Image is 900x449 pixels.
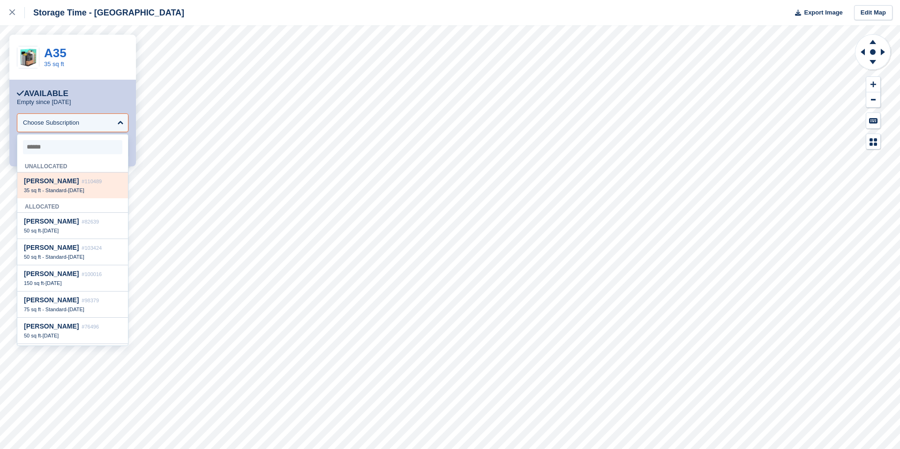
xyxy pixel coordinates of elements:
[24,270,79,277] span: [PERSON_NAME]
[804,8,842,17] span: Export Image
[24,244,79,251] span: [PERSON_NAME]
[17,98,71,106] p: Empty since [DATE]
[17,89,68,98] div: Available
[24,228,41,233] span: 50 sq ft
[24,187,67,193] span: 35 sq ft - Standard
[866,134,880,150] button: Map Legend
[43,333,59,338] span: [DATE]
[24,332,121,339] div: -
[45,280,62,286] span: [DATE]
[24,177,79,185] span: [PERSON_NAME]
[68,307,84,312] span: [DATE]
[24,307,67,312] span: 75 sq ft - Standard
[82,298,99,303] span: #98379
[68,187,84,193] span: [DATE]
[24,322,79,330] span: [PERSON_NAME]
[82,271,102,277] span: #100016
[17,158,128,172] div: Unallocated
[866,92,880,108] button: Zoom Out
[82,324,99,329] span: #76496
[24,306,121,313] div: -
[24,187,121,194] div: -
[82,179,102,184] span: #110489
[866,77,880,92] button: Zoom In
[25,7,184,18] div: Storage Time - [GEOGRAPHIC_DATA]
[44,60,64,67] a: 35 sq ft
[24,254,121,260] div: -
[24,333,41,338] span: 50 sq ft
[43,228,59,233] span: [DATE]
[17,46,39,68] img: 35ft.jpg
[24,280,121,286] div: -
[866,113,880,128] button: Keyboard Shortcuts
[82,219,99,224] span: #82639
[44,46,67,60] a: A35
[24,280,44,286] span: 150 sq ft
[68,254,84,260] span: [DATE]
[854,5,892,21] a: Edit Map
[23,118,79,127] div: Choose Subscription
[24,254,67,260] span: 50 sq ft - Standard
[24,296,79,304] span: [PERSON_NAME]
[24,227,121,234] div: -
[82,245,102,251] span: #103424
[24,217,79,225] span: [PERSON_NAME]
[789,5,843,21] button: Export Image
[17,198,128,213] div: Allocated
